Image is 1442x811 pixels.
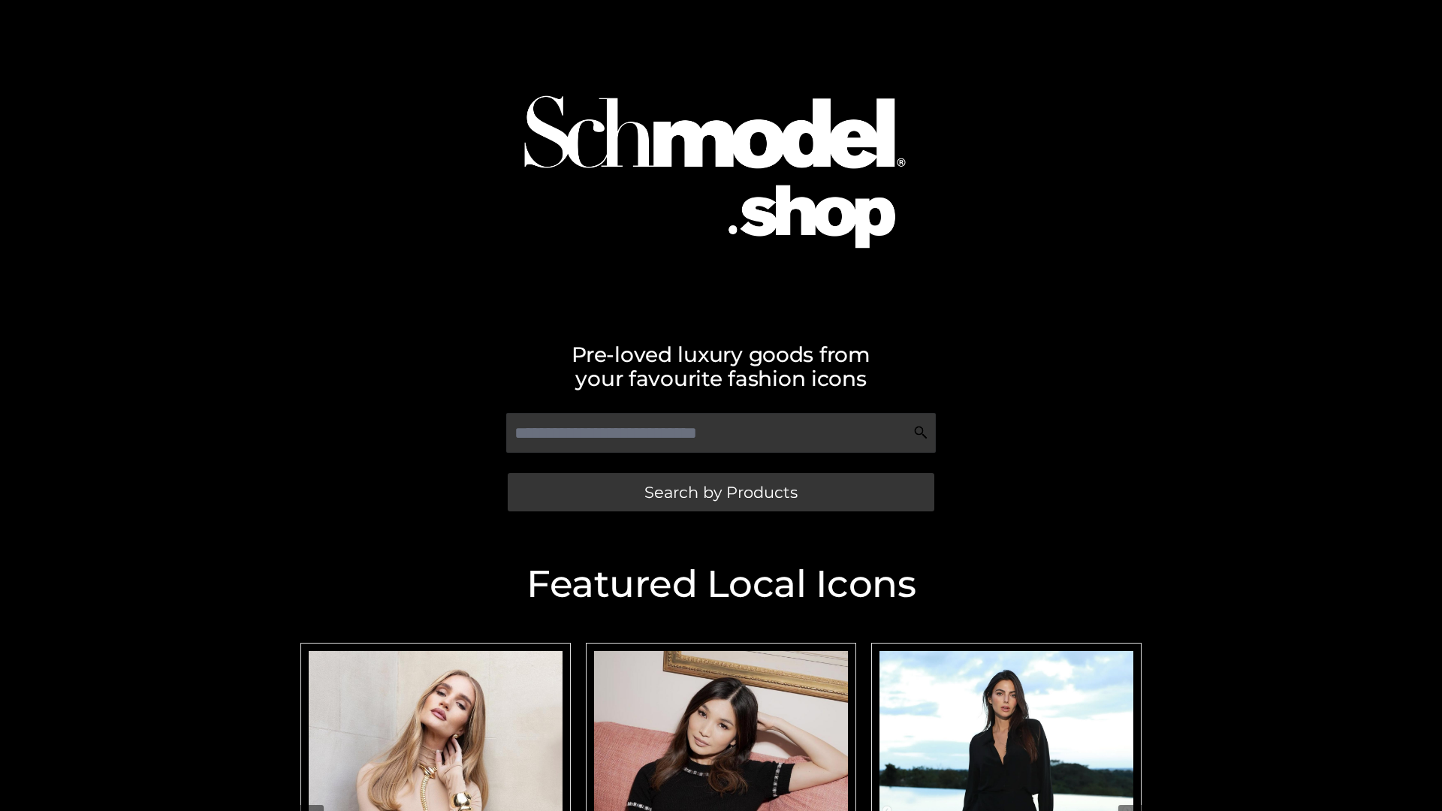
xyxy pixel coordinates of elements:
h2: Pre-loved luxury goods from your favourite fashion icons [293,342,1149,390]
span: Search by Products [644,484,798,500]
img: Search Icon [913,425,928,440]
a: Search by Products [508,473,934,511]
h2: Featured Local Icons​ [293,565,1149,603]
